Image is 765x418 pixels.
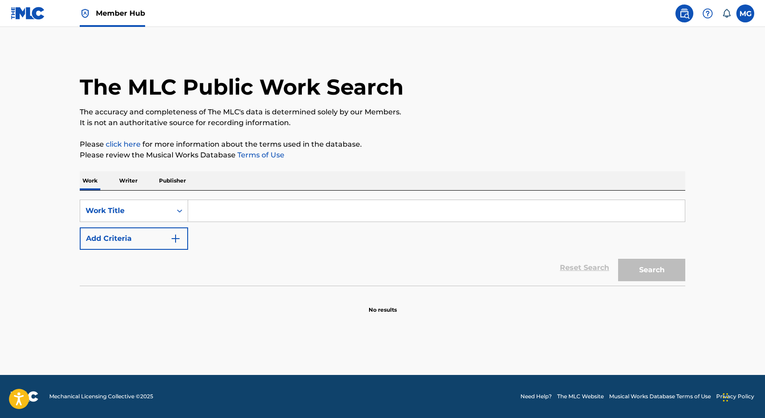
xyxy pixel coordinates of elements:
[80,227,188,250] button: Add Criteria
[80,118,685,128] p: It is not an authoritative source for recording information.
[80,8,90,19] img: Top Rightsholder
[722,9,731,18] div: Notifications
[609,392,711,401] a: Musical Works Database Terms of Use
[723,384,728,411] div: Drag
[720,375,765,418] iframe: Chat Widget
[11,7,45,20] img: MLC Logo
[170,233,181,244] img: 9d2ae6d4665cec9f34b9.svg
[675,4,693,22] a: Public Search
[80,200,685,286] form: Search Form
[736,4,754,22] div: User Menu
[236,151,284,159] a: Terms of Use
[557,392,604,401] a: The MLC Website
[699,4,717,22] div: Help
[86,205,166,216] div: Work Title
[80,139,685,150] p: Please for more information about the terms used in the database.
[80,171,100,190] p: Work
[11,391,39,402] img: logo
[80,107,685,118] p: The accuracy and completeness of The MLC's data is determined solely by our Members.
[49,392,153,401] span: Mechanical Licensing Collective © 2025
[96,8,145,18] span: Member Hub
[116,171,140,190] p: Writer
[679,8,690,19] img: search
[80,74,404,100] h1: The MLC Public Work Search
[716,392,754,401] a: Privacy Policy
[106,140,141,148] a: click here
[80,150,685,161] p: Please review the Musical Works Database
[156,171,189,190] p: Publisher
[520,392,552,401] a: Need Help?
[702,8,713,19] img: help
[369,295,397,314] p: No results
